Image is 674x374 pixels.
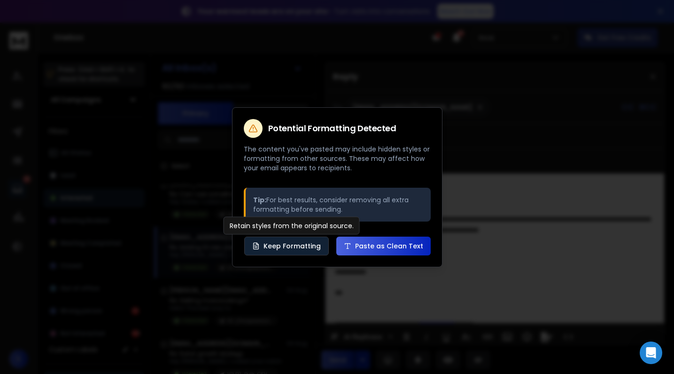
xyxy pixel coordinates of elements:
button: Paste as Clean Text [336,237,431,255]
p: For best results, consider removing all extra formatting before sending. [253,195,423,214]
strong: Tip: [253,195,266,205]
div: Open Intercom Messenger [640,342,662,364]
div: Retain styles from the original source. [224,217,360,235]
p: The content you've pasted may include hidden styles or formatting from other sources. These may a... [244,144,431,173]
button: Keep Formatting [244,237,329,255]
h2: Potential Formatting Detected [268,124,396,133]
